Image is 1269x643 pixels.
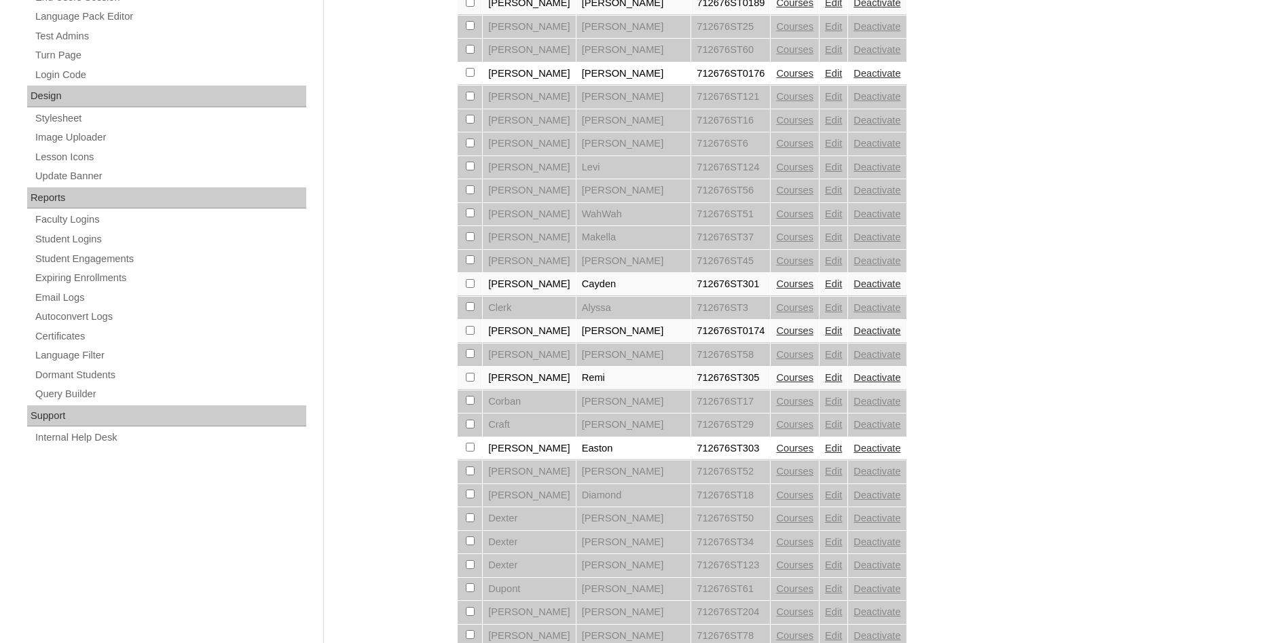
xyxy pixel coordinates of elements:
a: Deactivate [853,443,900,454]
a: Student Engagements [34,251,306,268]
td: [PERSON_NAME] [576,344,691,367]
td: [PERSON_NAME] [576,62,691,86]
a: Courses [776,138,813,149]
a: Courses [776,255,813,266]
a: Edit [825,185,842,196]
a: Courses [776,232,813,242]
td: 712676ST305 [691,367,770,390]
td: [PERSON_NAME] [483,320,576,343]
td: Craft [483,414,576,437]
td: 712676ST29 [691,414,770,437]
a: Deactivate [853,606,900,617]
td: [PERSON_NAME] [483,39,576,62]
a: Deactivate [853,115,900,126]
a: Deactivate [853,232,900,242]
td: Easton [576,437,691,460]
a: Courses [776,278,813,289]
a: Certificates [34,328,306,345]
td: [PERSON_NAME] [483,179,576,202]
a: Student Logins [34,231,306,248]
a: Edit [825,162,842,172]
td: [PERSON_NAME] [576,16,691,39]
td: [PERSON_NAME] [576,179,691,202]
a: Courses [776,325,813,336]
a: Deactivate [853,583,900,594]
a: Edit [825,349,842,360]
a: Edit [825,115,842,126]
td: Makella [576,226,691,249]
a: Edit [825,232,842,242]
td: [PERSON_NAME] [576,320,691,343]
td: [PERSON_NAME] [483,156,576,179]
a: Deactivate [853,630,900,641]
a: Courses [776,466,813,477]
td: Remi [576,367,691,390]
td: 712676ST303 [691,437,770,460]
a: Edit [825,536,842,547]
a: Deactivate [853,466,900,477]
td: 712676ST58 [691,344,770,367]
a: Language Pack Editor [34,8,306,25]
td: Levi [576,156,691,179]
td: [PERSON_NAME] [483,601,576,624]
td: [PERSON_NAME] [576,460,691,483]
td: 712676ST51 [691,203,770,226]
a: Deactivate [853,419,900,430]
td: Dexter [483,554,576,577]
a: Stylesheet [34,110,306,127]
a: Expiring Enrollments [34,270,306,287]
a: Deactivate [853,536,900,547]
a: Edit [825,396,842,407]
a: Edit [825,325,842,336]
td: 712676ST0176 [691,62,770,86]
a: Courses [776,443,813,454]
a: Edit [825,372,842,383]
a: Courses [776,583,813,594]
td: [PERSON_NAME] [483,273,576,296]
td: [PERSON_NAME] [576,86,691,109]
td: 712676ST25 [691,16,770,39]
td: Alyssa [576,297,691,320]
a: Courses [776,21,813,32]
a: Edit [825,208,842,219]
td: [PERSON_NAME] [483,226,576,249]
a: Edit [825,138,842,149]
td: 712676ST0174 [691,320,770,343]
td: Dupont [483,578,576,601]
a: Deactivate [853,278,900,289]
a: Courses [776,115,813,126]
a: Deactivate [853,302,900,313]
a: Deactivate [853,396,900,407]
a: Edit [825,419,842,430]
td: Cayden [576,273,691,296]
a: Lesson Icons [34,149,306,166]
a: Edit [825,91,842,102]
a: Edit [825,443,842,454]
td: [PERSON_NAME] [483,367,576,390]
a: Edit [825,278,842,289]
td: [PERSON_NAME] [576,578,691,601]
td: 712676ST3 [691,297,770,320]
a: Courses [776,208,813,219]
td: [PERSON_NAME] [576,109,691,132]
td: 712676ST37 [691,226,770,249]
a: Turn Page [34,47,306,64]
td: [PERSON_NAME] [483,109,576,132]
a: Deactivate [853,325,900,336]
td: 712676ST45 [691,250,770,273]
a: Email Logs [34,289,306,306]
td: 712676ST124 [691,156,770,179]
a: Deactivate [853,68,900,79]
td: 712676ST52 [691,460,770,483]
td: 712676ST16 [691,109,770,132]
a: Courses [776,513,813,523]
td: [PERSON_NAME] [576,39,691,62]
a: Edit [825,490,842,500]
a: Edit [825,466,842,477]
td: [PERSON_NAME] [483,484,576,507]
a: Language Filter [34,347,306,364]
td: [PERSON_NAME] [483,203,576,226]
td: [PERSON_NAME] [483,437,576,460]
td: [PERSON_NAME] [576,601,691,624]
a: Deactivate [853,91,900,102]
